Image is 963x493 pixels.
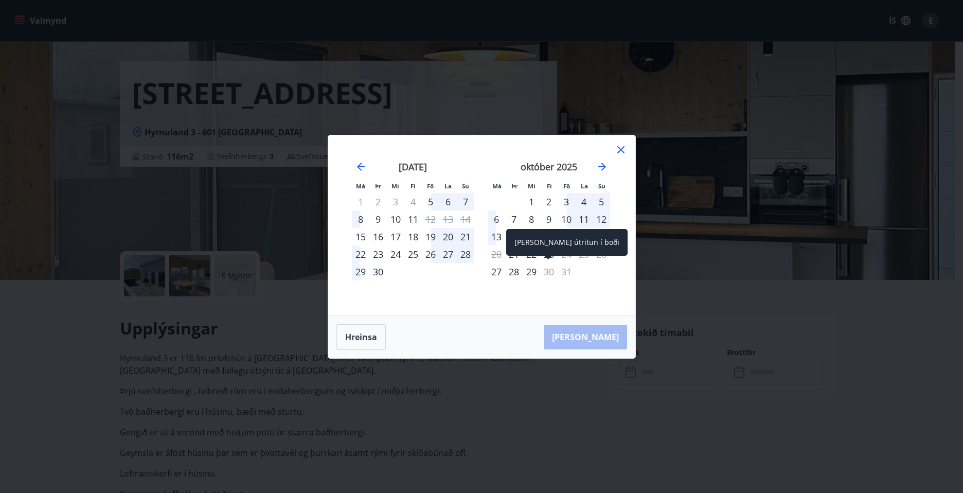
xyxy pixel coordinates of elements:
td: miðvikudagur, 29. október 2025 [523,263,540,280]
div: 12 [593,210,610,228]
td: fimmtudagur, 11. september 2025 [404,210,422,228]
td: mánudagur, 22. september 2025 [352,245,369,263]
small: Má [356,182,365,190]
div: 17 [387,228,404,245]
div: 22 [352,245,369,263]
td: laugardagur, 4. október 2025 [575,193,593,210]
td: föstudagur, 19. september 2025 [422,228,439,245]
small: Fö [563,182,570,190]
td: þriðjudagur, 23. september 2025 [369,245,387,263]
td: fimmtudagur, 16. október 2025 [540,228,558,245]
small: Su [598,182,605,190]
td: föstudagur, 3. október 2025 [558,193,575,210]
small: Mi [391,182,399,190]
small: Fi [411,182,416,190]
div: 16 [369,228,387,245]
td: fimmtudagur, 9. október 2025 [540,210,558,228]
div: 9 [369,210,387,228]
div: 4 [575,193,593,210]
td: laugardagur, 20. september 2025 [439,228,457,245]
div: Aðeins innritun í boði [352,228,369,245]
td: Not available. sunnudagur, 19. október 2025 [593,228,610,245]
div: 14 [505,228,523,245]
button: Hreinsa [336,324,386,350]
td: sunnudagur, 5. október 2025 [593,193,610,210]
div: 7 [457,193,474,210]
small: Mi [528,182,536,190]
td: þriðjudagur, 9. september 2025 [369,210,387,228]
small: Fö [427,182,434,190]
div: 6 [488,210,505,228]
div: Aðeins innritun í boði [488,263,505,280]
div: 28 [457,245,474,263]
div: 20 [439,228,457,245]
div: 19 [422,228,439,245]
div: 24 [387,245,404,263]
div: 13 [488,228,505,245]
td: Not available. föstudagur, 12. september 2025 [422,210,439,228]
td: miðvikudagur, 10. september 2025 [387,210,404,228]
td: laugardagur, 6. september 2025 [439,193,457,210]
td: laugardagur, 27. september 2025 [439,245,457,263]
td: fimmtudagur, 2. október 2025 [540,193,558,210]
td: þriðjudagur, 30. september 2025 [369,263,387,280]
div: 9 [540,210,558,228]
small: La [581,182,588,190]
div: 18 [404,228,422,245]
div: 15 [523,228,540,245]
small: Þr [511,182,518,190]
div: 23 [369,245,387,263]
div: 3 [558,193,575,210]
td: mánudagur, 15. september 2025 [352,228,369,245]
td: mánudagur, 6. október 2025 [488,210,505,228]
td: miðvikudagur, 24. september 2025 [387,245,404,263]
div: Move forward to switch to the next month. [596,161,608,173]
td: mánudagur, 13. október 2025 [488,228,505,245]
td: föstudagur, 10. október 2025 [558,210,575,228]
td: sunnudagur, 7. september 2025 [457,193,474,210]
td: Not available. laugardagur, 18. október 2025 [575,228,593,245]
td: Not available. mánudagur, 20. október 2025 [488,245,505,263]
div: [PERSON_NAME] útritun í boði [506,229,628,256]
td: þriðjudagur, 16. september 2025 [369,228,387,245]
td: miðvikudagur, 1. október 2025 [523,193,540,210]
td: fimmtudagur, 25. september 2025 [404,245,422,263]
td: þriðjudagur, 7. október 2025 [505,210,523,228]
div: 1 [523,193,540,210]
td: fimmtudagur, 18. september 2025 [404,228,422,245]
small: Fi [547,182,552,190]
td: sunnudagur, 12. október 2025 [593,210,610,228]
td: Not available. mánudagur, 1. september 2025 [352,193,369,210]
div: Aðeins útritun í boði [558,228,575,245]
td: Not available. fimmtudagur, 4. september 2025 [404,193,422,210]
small: Þr [375,182,381,190]
td: föstudagur, 5. september 2025 [422,193,439,210]
div: Aðeins útritun í boði [422,210,439,228]
div: 10 [387,210,404,228]
strong: október 2025 [521,161,577,173]
div: 30 [369,263,387,280]
td: þriðjudagur, 28. október 2025 [505,263,523,280]
small: La [444,182,452,190]
div: 6 [439,193,457,210]
strong: [DATE] [399,161,427,173]
div: 11 [575,210,593,228]
div: 11 [404,210,422,228]
div: 16 [540,228,558,245]
td: Not available. þriðjudagur, 2. september 2025 [369,193,387,210]
td: mánudagur, 29. september 2025 [352,263,369,280]
div: 29 [523,263,540,280]
td: Not available. miðvikudagur, 3. september 2025 [387,193,404,210]
div: Aðeins innritun í boði [422,193,439,210]
td: Not available. laugardagur, 13. september 2025 [439,210,457,228]
div: Move backward to switch to the previous month. [355,161,367,173]
td: miðvikudagur, 15. október 2025 [523,228,540,245]
div: 28 [505,263,523,280]
td: Not available. sunnudagur, 14. september 2025 [457,210,474,228]
div: 25 [404,245,422,263]
td: miðvikudagur, 17. september 2025 [387,228,404,245]
small: Má [492,182,502,190]
td: laugardagur, 11. október 2025 [575,210,593,228]
div: 26 [422,245,439,263]
div: 10 [558,210,575,228]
